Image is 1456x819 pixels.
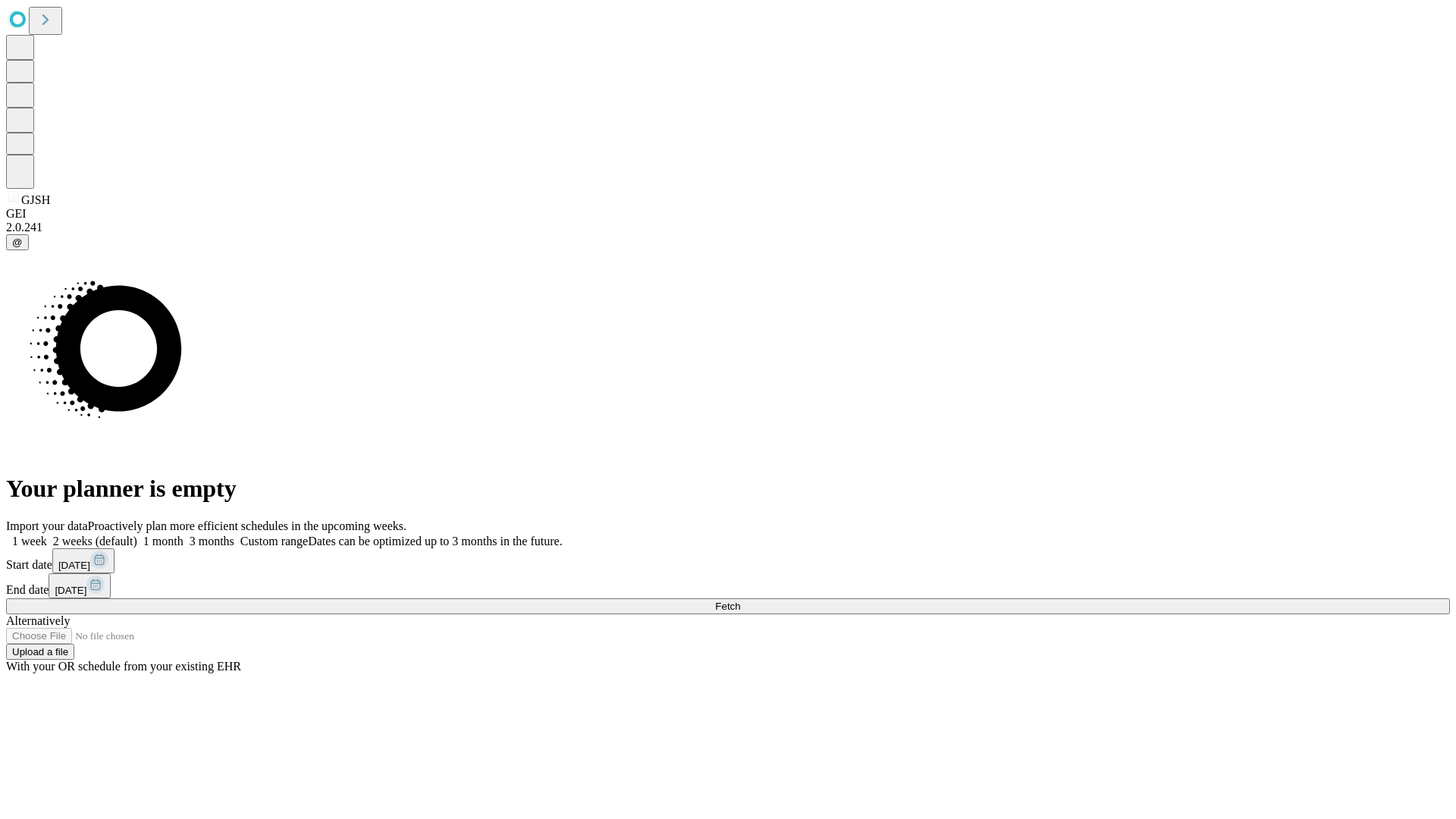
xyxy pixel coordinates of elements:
span: Import your data [6,519,88,532]
h1: Your planner is empty [6,475,1450,503]
span: With your OR schedule from your existing EHR [6,660,241,673]
span: Proactively plan more efficient schedules in the upcoming weeks. [88,519,406,532]
div: GEI [6,207,1450,221]
span: [DATE] [55,585,86,596]
span: Alternatively [6,614,70,627]
button: Upload a file [6,644,74,660]
button: Fetch [6,598,1450,614]
button: [DATE] [49,573,111,598]
span: [DATE] [58,560,90,571]
span: 2 weeks (default) [53,535,137,548]
span: GJSH [21,193,50,206]
button: @ [6,234,29,250]
span: @ [12,237,23,248]
button: [DATE] [52,548,115,573]
span: Fetch [715,601,740,612]
span: 3 months [190,535,234,548]
div: Start date [6,548,1450,573]
span: Custom range [240,535,308,548]
span: Dates can be optimized up to 3 months in the future. [308,535,562,548]
div: 2.0.241 [6,221,1450,234]
div: End date [6,573,1450,598]
span: 1 week [12,535,47,548]
span: 1 month [143,535,184,548]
